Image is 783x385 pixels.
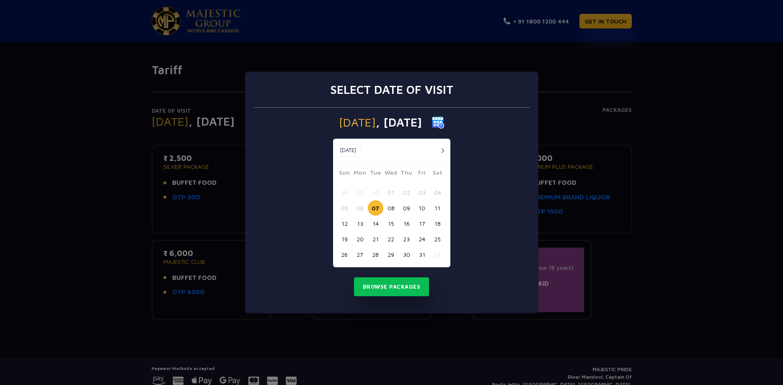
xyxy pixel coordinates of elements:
[368,168,383,180] span: Tue
[383,200,399,216] button: 08
[430,200,445,216] button: 11
[352,200,368,216] button: 06
[430,247,445,262] button: 01
[352,168,368,180] span: Mon
[399,185,414,200] button: 02
[414,216,430,231] button: 17
[399,247,414,262] button: 30
[383,247,399,262] button: 29
[430,216,445,231] button: 18
[354,277,429,297] button: Browse Packages
[352,247,368,262] button: 27
[368,200,383,216] button: 07
[337,185,352,200] button: 28
[383,231,399,247] button: 22
[430,185,445,200] button: 04
[430,168,445,180] span: Sat
[352,216,368,231] button: 13
[337,216,352,231] button: 12
[352,185,368,200] button: 29
[430,231,445,247] button: 25
[368,185,383,200] button: 30
[432,116,444,129] img: calender icon
[352,231,368,247] button: 20
[383,216,399,231] button: 15
[414,247,430,262] button: 31
[399,216,414,231] button: 16
[414,168,430,180] span: Fri
[414,200,430,216] button: 10
[330,83,453,97] h3: Select date of visit
[383,168,399,180] span: Wed
[368,231,383,247] button: 21
[399,168,414,180] span: Thu
[414,185,430,200] button: 03
[399,200,414,216] button: 09
[414,231,430,247] button: 24
[368,247,383,262] button: 28
[339,116,376,128] span: [DATE]
[337,168,352,180] span: Sun
[368,216,383,231] button: 14
[383,185,399,200] button: 01
[399,231,414,247] button: 23
[337,200,352,216] button: 05
[337,247,352,262] button: 26
[337,231,352,247] button: 19
[376,116,422,128] span: , [DATE]
[335,144,361,157] button: [DATE]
